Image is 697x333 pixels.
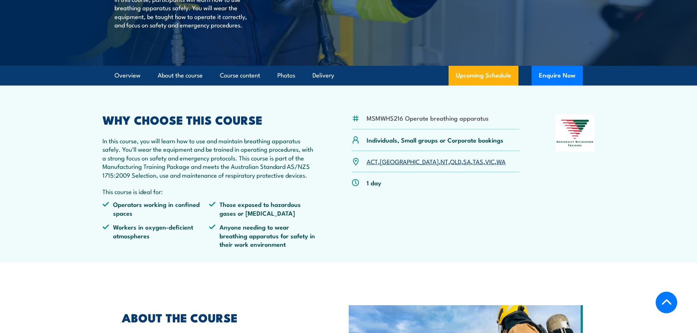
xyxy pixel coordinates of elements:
a: Course content [220,66,260,85]
img: Nationally Recognised Training logo. [555,114,595,152]
p: Individuals, Small groups or Corporate bookings [367,136,503,144]
a: Photos [277,66,295,85]
button: Enquire Now [532,66,583,86]
a: VIC [485,157,495,166]
li: Those exposed to hazardous gases or [MEDICAL_DATA] [209,200,316,217]
a: Upcoming Schedule [449,66,518,86]
li: Anyone needing to wear breathing apparatus for safety in their work environment [209,223,316,248]
p: This course is ideal for: [102,187,316,196]
a: Delivery [312,66,334,85]
h2: WHY CHOOSE THIS COURSE [102,114,316,125]
h2: ABOUT THE COURSE [122,312,315,322]
li: Operators working in confined spaces [102,200,209,217]
a: SA [463,157,471,166]
p: In this course, you will learn how to use and maintain breathing apparatus safely. You'll wear th... [102,136,316,179]
a: WA [496,157,506,166]
p: 1 day [367,178,381,187]
a: About the course [158,66,203,85]
a: QLD [450,157,461,166]
a: [GEOGRAPHIC_DATA] [380,157,439,166]
a: ACT [367,157,378,166]
a: Overview [115,66,140,85]
p: , , , , , , , [367,157,506,166]
li: Workers in oxygen-deficient atmospheres [102,223,209,248]
a: NT [441,157,448,166]
li: MSMWHS216 Operate breathing apparatus [367,114,488,122]
a: TAS [473,157,483,166]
